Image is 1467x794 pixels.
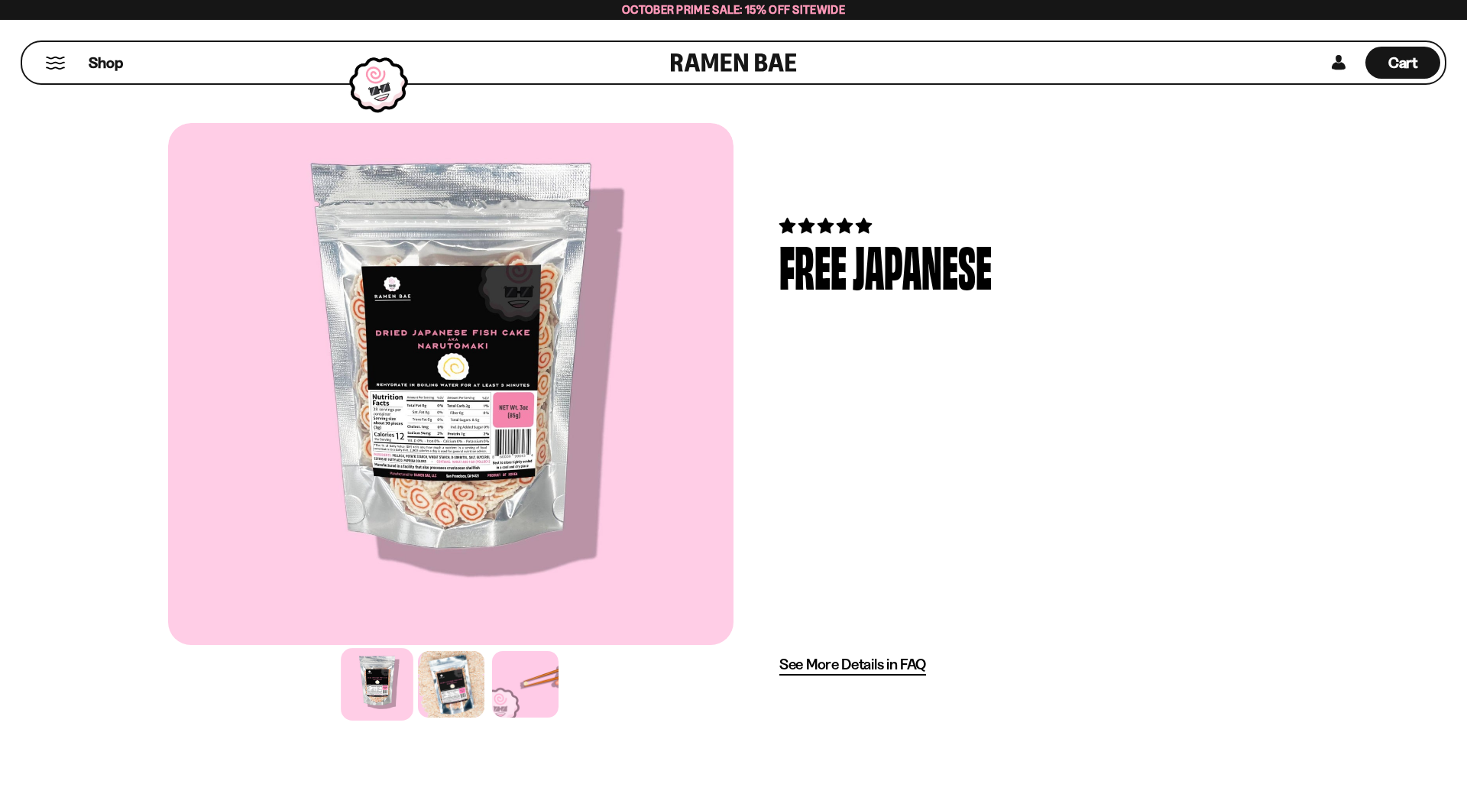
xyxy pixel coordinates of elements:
[779,655,926,676] a: See More Details in FAQ
[1388,53,1418,72] span: Cart
[1365,42,1440,83] div: Cart
[853,237,992,294] div: Japanese
[779,655,926,674] span: See More Details in FAQ
[622,2,845,17] span: October Prime Sale: 15% off Sitewide
[89,53,123,73] span: Shop
[45,57,66,70] button: Mobile Menu Trigger
[779,237,847,294] div: Free
[89,47,123,79] a: Shop
[779,216,875,235] span: 4.75 stars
